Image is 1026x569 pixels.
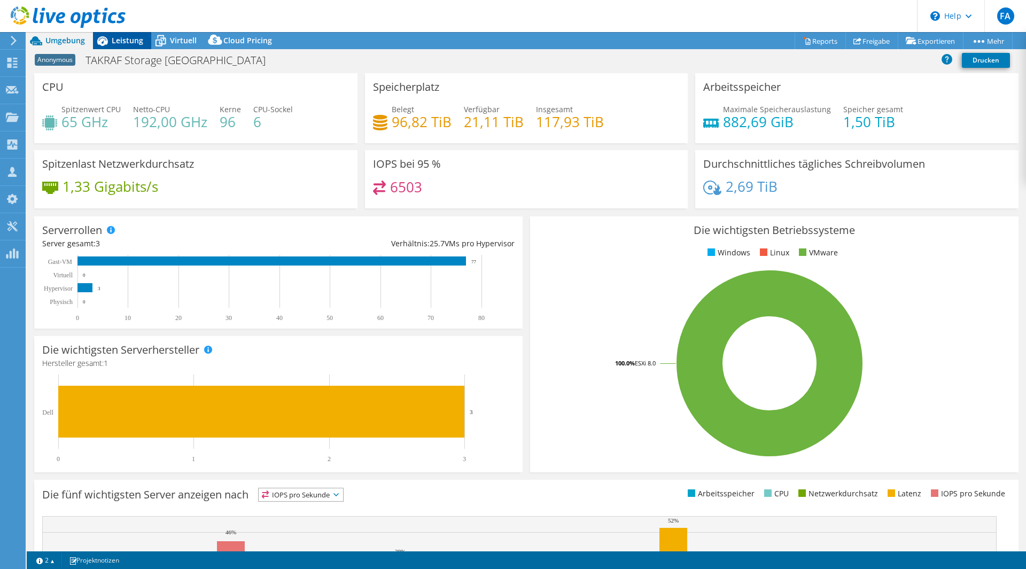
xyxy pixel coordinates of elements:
[464,116,524,128] h4: 21,11 TiB
[42,357,515,369] h4: Hersteller gesamt:
[478,314,485,322] text: 80
[53,271,73,279] text: Virtuell
[61,116,121,128] h4: 65 GHz
[83,299,85,305] text: 0
[42,224,102,236] h3: Serverrollen
[96,238,100,248] span: 3
[133,116,207,128] h4: 192,00 GHz
[253,104,293,114] span: CPU-Sockel
[845,33,898,49] a: Freigabe
[226,529,236,535] text: 46%
[61,554,127,567] a: Projektnotizen
[470,409,473,415] text: 3
[373,158,441,170] h3: IOPS bei 95 %
[45,35,85,45] span: Umgebung
[843,104,903,114] span: Speicher gesamt
[42,344,199,356] h3: Die wichtigsten Serverhersteller
[223,35,272,45] span: Cloud Pricing
[170,35,197,45] span: Virtuell
[35,54,75,66] span: Anonymous
[48,258,73,266] text: Gast-VM
[42,158,194,170] h3: Spitzenlast Netzwerkdurchsatz
[42,81,64,93] h3: CPU
[76,314,79,322] text: 0
[963,33,1013,49] a: Mehr
[723,104,831,114] span: Maximale Speicherauslastung
[81,54,282,66] h1: TAKRAF Storage [GEOGRAPHIC_DATA]
[327,314,333,322] text: 50
[703,158,925,170] h3: Durchschnittliches tägliches Schreibvolumen
[328,455,331,463] text: 2
[57,455,60,463] text: 0
[428,314,434,322] text: 70
[898,33,963,49] a: Exportieren
[635,359,656,367] tspan: ESXi 8.0
[373,81,439,93] h3: Speicherplatz
[192,455,195,463] text: 1
[390,181,422,193] h4: 6503
[83,272,85,278] text: 0
[44,285,73,292] text: Hypervisor
[377,314,384,322] text: 60
[430,238,445,248] span: 25.7
[962,53,1010,68] a: Drucken
[29,554,62,567] a: 2
[464,104,500,114] span: Verfügbar
[471,259,477,264] text: 77
[112,35,143,45] span: Leistung
[220,104,241,114] span: Kerne
[705,247,750,259] li: Windows
[930,11,940,21] svg: \n
[220,116,241,128] h4: 96
[276,314,283,322] text: 40
[843,116,903,128] h4: 1,50 TiB
[50,298,73,306] text: Physisch
[392,116,452,128] h4: 96,82 TiB
[536,104,573,114] span: Insgesamt
[885,488,921,500] li: Latenz
[615,359,635,367] tspan: 100.0%
[259,488,343,501] span: IOPS pro Sekunde
[226,314,232,322] text: 30
[703,81,781,93] h3: Arbeitsspeicher
[761,488,789,500] li: CPU
[685,488,755,500] li: Arbeitsspeicher
[42,238,278,250] div: Server gesamt:
[392,104,414,114] span: Belegt
[536,116,604,128] h4: 117,93 TiB
[726,181,778,192] h4: 2,69 TiB
[278,238,515,250] div: Verhältnis: VMs pro Hypervisor
[668,517,679,524] text: 52%
[997,7,1014,25] span: FA
[125,314,131,322] text: 10
[928,488,1005,500] li: IOPS pro Sekunde
[253,116,293,128] h4: 6
[63,181,158,192] h4: 1,33 Gigabits/s
[796,488,878,500] li: Netzwerkdurchsatz
[133,104,170,114] span: Netto-CPU
[175,314,182,322] text: 20
[104,358,108,368] span: 1
[463,455,466,463] text: 3
[723,116,831,128] h4: 882,69 GiB
[395,548,406,555] text: 38%
[757,247,789,259] li: Linux
[795,33,846,49] a: Reports
[98,286,100,291] text: 3
[42,409,53,416] text: Dell
[796,247,838,259] li: VMware
[61,104,121,114] span: Spitzenwert CPU
[538,224,1011,236] h3: Die wichtigsten Betriebssysteme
